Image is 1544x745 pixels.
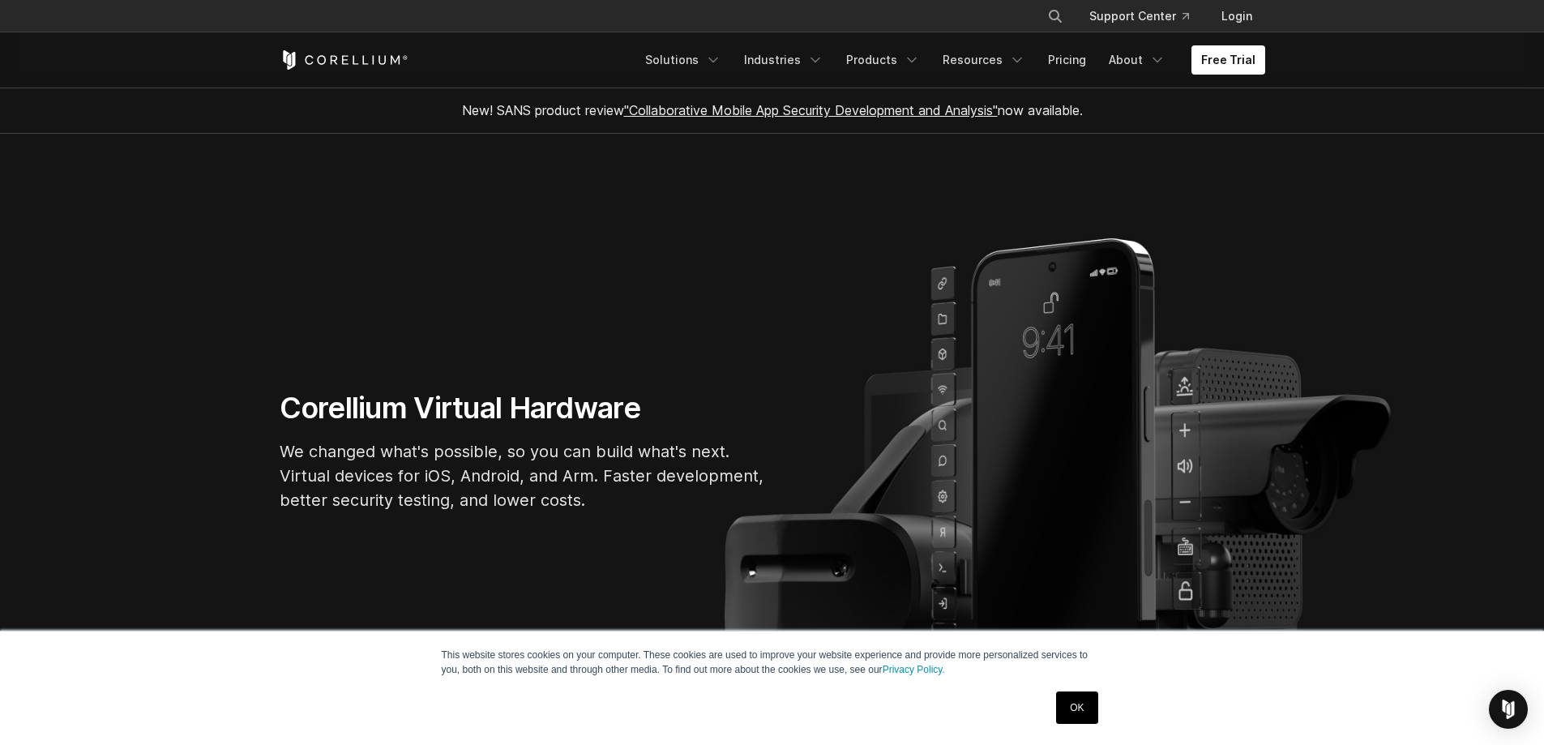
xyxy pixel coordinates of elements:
p: We changed what's possible, so you can build what's next. Virtual devices for iOS, Android, and A... [280,439,766,512]
p: This website stores cookies on your computer. These cookies are used to improve your website expe... [442,648,1103,677]
a: Login [1208,2,1265,31]
div: Navigation Menu [635,45,1265,75]
h1: Corellium Virtual Hardware [280,390,766,426]
a: Industries [734,45,833,75]
div: Open Intercom Messenger [1489,690,1528,729]
a: OK [1056,691,1097,724]
a: Free Trial [1191,45,1265,75]
a: About [1099,45,1175,75]
button: Search [1041,2,1070,31]
a: Support Center [1076,2,1202,31]
a: Resources [933,45,1035,75]
a: "Collaborative Mobile App Security Development and Analysis" [624,102,998,118]
a: Products [836,45,930,75]
a: Corellium Home [280,50,408,70]
span: New! SANS product review now available. [462,102,1083,118]
a: Pricing [1038,45,1096,75]
div: Navigation Menu [1028,2,1265,31]
a: Solutions [635,45,731,75]
a: Privacy Policy. [883,664,945,675]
